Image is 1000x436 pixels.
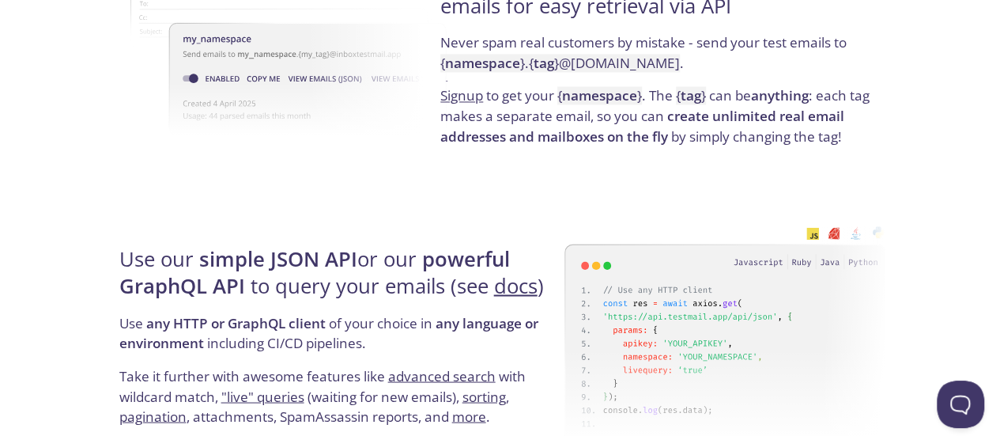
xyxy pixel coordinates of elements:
[462,387,506,405] a: sorting
[681,86,701,104] strong: tag
[440,32,881,85] p: Never spam real customers by mistake - send your test emails to .
[534,54,554,72] strong: tag
[494,271,538,299] a: docs
[562,86,637,104] strong: namespace
[119,407,187,425] a: pagination
[119,313,538,352] strong: any language or environment
[119,313,560,366] p: Use of your choice in including CI/CD pipelines.
[557,86,642,104] code: { }
[440,54,680,72] code: { } . { } @[DOMAIN_NAME]
[440,85,881,146] p: to get your . The can be : each tag makes a separate email, so you can by simply changing the tag!
[146,313,326,332] strong: any HTTP or GraphQL client
[388,366,496,385] a: advanced search
[445,54,520,72] strong: namespace
[676,86,706,104] code: { }
[119,245,560,313] h4: Use our or our to query your emails (see )
[440,86,483,104] a: Signup
[199,245,357,272] strong: simple JSON API
[119,245,510,299] strong: powerful GraphQL API
[221,387,304,405] a: "live" queries
[440,107,844,146] strong: create unlimited real email addresses and mailboxes on the fly
[119,366,560,427] p: Take it further with awesome features like with wildcard match, (waiting for new emails), , , att...
[937,381,984,428] iframe: Help Scout Beacon - Open
[452,407,486,425] a: more
[751,86,809,104] strong: anything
